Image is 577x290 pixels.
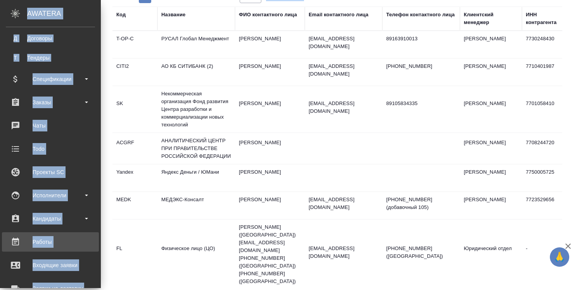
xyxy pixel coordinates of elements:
[235,135,305,162] td: [PERSON_NAME]
[522,164,567,192] td: 7750005725
[235,192,305,219] td: [PERSON_NAME]
[460,135,522,162] td: [PERSON_NAME]
[161,11,185,19] div: Название
[235,59,305,86] td: [PERSON_NAME]
[10,35,91,42] div: Договоры
[2,162,99,182] a: Проекты SC
[157,59,235,86] td: АО КБ СИТИБАНК (2)
[309,35,378,50] p: [EMAIL_ADDRESS][DOMAIN_NAME]
[460,31,522,58] td: [PERSON_NAME]
[460,59,522,86] td: [PERSON_NAME]
[6,213,95,224] div: Кандидаты
[6,120,95,131] div: Чаты
[112,164,157,192] td: Yandex
[6,50,95,66] a: ТТендеры
[112,96,157,123] td: SK
[522,135,567,162] td: 7708244720
[460,241,522,268] td: Юридический отдел
[235,31,305,58] td: [PERSON_NAME]
[526,11,563,26] div: ИНН контрагента
[6,236,95,248] div: Работы
[386,62,456,70] p: [PHONE_NUMBER]
[550,247,569,267] button: 🙏
[157,164,235,192] td: Яндекс Деньги / ЮМани
[157,241,235,268] td: Физическое лицо (ЦО)
[522,96,567,123] td: 7701058410
[522,59,567,86] td: 7710401987
[235,164,305,192] td: [PERSON_NAME]
[27,6,101,21] div: AWATERA
[10,54,91,62] div: Тендеры
[112,192,157,219] td: MEDK
[157,192,235,219] td: МЕДЭКС-Консалт
[2,255,99,275] a: Входящие заявки
[235,219,305,289] td: [PERSON_NAME] ([GEOGRAPHIC_DATA]) [EMAIL_ADDRESS][DOMAIN_NAME] [PHONE_NUMBER] ([GEOGRAPHIC_DATA])...
[522,192,567,219] td: 7723529656
[6,97,95,108] div: Заказы
[235,96,305,123] td: [PERSON_NAME]
[239,11,297,19] div: ФИО контактного лица
[309,11,368,19] div: Email контактного лица
[464,11,518,26] div: Клиентский менеджер
[157,133,235,164] td: АНАЛИТИЧЕСКИЙ ЦЕНТР ПРИ ПРАВИТЕЛЬСТВЕ РОССИЙСКОЙ ФЕДЕРАЦИИ
[309,100,378,115] p: [EMAIL_ADDRESS][DOMAIN_NAME]
[460,96,522,123] td: [PERSON_NAME]
[112,31,157,58] td: T-OP-C
[157,31,235,58] td: РУСАЛ Глобал Менеджмент
[2,139,99,159] a: Todo
[386,100,456,107] p: 89105834335
[386,11,455,19] div: Телефон контактного лица
[386,245,456,260] p: [PHONE_NUMBER] ([GEOGRAPHIC_DATA])
[2,232,99,252] a: Работы
[6,143,95,155] div: Todo
[116,11,126,19] div: Код
[522,241,567,268] td: -
[6,190,95,201] div: Исполнители
[553,249,566,265] span: 🙏
[6,166,95,178] div: Проекты SC
[6,73,95,85] div: Спецификации
[460,164,522,192] td: [PERSON_NAME]
[112,59,157,86] td: CITI2
[2,116,99,135] a: Чаты
[386,35,456,43] p: 89163910013
[6,31,95,46] a: ДДоговоры
[112,135,157,162] td: ACGRF
[522,31,567,58] td: 7730248430
[6,259,95,271] div: Входящие заявки
[309,245,378,260] p: [EMAIL_ADDRESS][DOMAIN_NAME]
[309,62,378,78] p: [EMAIL_ADDRESS][DOMAIN_NAME]
[386,196,456,211] p: [PHONE_NUMBER] (добавочный 105)
[460,192,522,219] td: [PERSON_NAME]
[157,86,235,133] td: Некоммерческая организация Фонд развития Центра разработки и коммерциализации новых технологий
[309,196,378,211] p: [EMAIL_ADDRESS][DOMAIN_NAME]
[112,241,157,268] td: FL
